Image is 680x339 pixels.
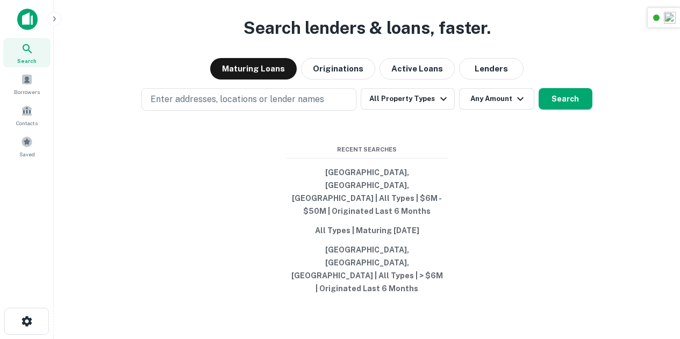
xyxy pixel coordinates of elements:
[626,253,680,305] iframe: Chat Widget
[287,240,448,298] button: [GEOGRAPHIC_DATA], [GEOGRAPHIC_DATA], [GEOGRAPHIC_DATA] | All Types | > $6M | Originated Last 6 M...
[287,163,448,221] button: [GEOGRAPHIC_DATA], [GEOGRAPHIC_DATA], [GEOGRAPHIC_DATA] | All Types | $6M - $50M | Originated Las...
[17,56,37,65] span: Search
[3,38,51,67] a: Search
[539,88,592,110] button: Search
[3,69,51,98] a: Borrowers
[19,150,35,158] span: Saved
[17,9,38,30] img: capitalize-icon.png
[210,58,297,80] button: Maturing Loans
[459,58,524,80] button: Lenders
[244,15,491,41] h3: Search lenders & loans, faster.
[14,88,40,96] span: Borrowers
[301,58,375,80] button: Originations
[380,58,455,80] button: Active Loans
[3,132,51,161] a: Saved
[361,88,454,110] button: All Property Types
[287,221,448,240] button: All Types | Maturing [DATE]
[151,93,324,106] p: Enter addresses, locations or lender names
[287,145,448,154] span: Recent Searches
[141,88,356,111] button: Enter addresses, locations or lender names
[459,88,534,110] button: Any Amount
[3,100,51,129] a: Contacts
[16,119,38,127] span: Contacts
